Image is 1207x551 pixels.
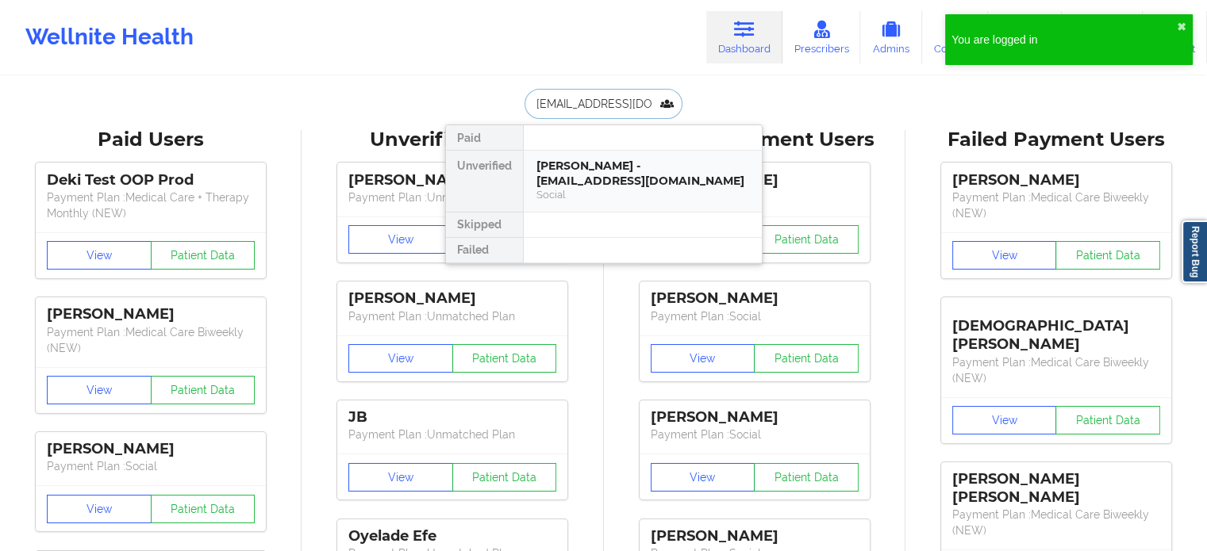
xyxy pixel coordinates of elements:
[348,408,556,427] div: JB
[446,125,523,151] div: Paid
[47,458,255,474] p: Payment Plan : Social
[452,344,557,373] button: Patient Data
[754,344,859,373] button: Patient Data
[952,241,1057,270] button: View
[1055,406,1160,434] button: Patient Data
[446,238,523,263] div: Failed
[11,128,290,152] div: Paid Users
[782,11,861,63] a: Prescribers
[952,354,1160,386] p: Payment Plan : Medical Care Biweekly (NEW)
[651,308,859,324] p: Payment Plan : Social
[47,171,255,189] div: Deki Test OOP Prod
[952,171,1160,189] div: [PERSON_NAME]
[952,470,1160,507] div: [PERSON_NAME] [PERSON_NAME]
[952,305,1160,354] div: [DEMOGRAPHIC_DATA][PERSON_NAME]
[1182,220,1207,283] a: Report Bug
[47,189,255,221] p: Payment Plan : Medical Care + Therapy Monthly (NEW)
[651,344,755,373] button: View
[151,241,256,270] button: Patient Data
[47,495,152,523] button: View
[952,189,1160,221] p: Payment Plan : Medical Care Biweekly (NEW)
[952,406,1057,434] button: View
[47,324,255,356] p: Payment Plan : Medical Care Biweekly (NEW)
[1177,21,1186,33] button: close
[151,376,256,404] button: Patient Data
[348,289,556,308] div: [PERSON_NAME]
[348,171,556,189] div: [PERSON_NAME]
[951,32,1177,48] div: You are logged in
[348,427,556,442] p: Payment Plan : Unmatched Plan
[651,463,755,492] button: View
[47,440,255,458] div: [PERSON_NAME]
[651,527,859,545] div: [PERSON_NAME]
[348,225,453,254] button: View
[348,308,556,324] p: Payment Plan : Unmatched Plan
[151,495,256,523] button: Patient Data
[706,11,782,63] a: Dashboard
[452,463,557,492] button: Patient Data
[651,408,859,427] div: [PERSON_NAME]
[922,11,988,63] a: Coaches
[651,427,859,442] p: Payment Plan : Social
[348,463,453,492] button: View
[1055,241,1160,270] button: Patient Data
[47,376,152,404] button: View
[348,527,556,545] div: Oyelade Efe
[446,151,523,212] div: Unverified
[917,128,1196,152] div: Failed Payment Users
[952,507,1160,538] p: Payment Plan : Medical Care Biweekly (NEW)
[313,128,592,152] div: Unverified Users
[47,305,255,323] div: [PERSON_NAME]
[754,463,859,492] button: Patient Data
[536,188,749,201] div: Social
[47,241,152,270] button: View
[754,225,859,254] button: Patient Data
[651,289,859,308] div: [PERSON_NAME]
[348,344,453,373] button: View
[536,159,749,188] div: [PERSON_NAME] - [EMAIL_ADDRESS][DOMAIN_NAME]
[348,189,556,205] p: Payment Plan : Unmatched Plan
[446,212,523,238] div: Skipped
[860,11,922,63] a: Admins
